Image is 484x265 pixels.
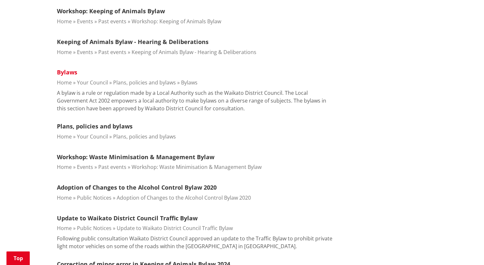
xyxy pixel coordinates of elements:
[117,225,233,232] a: Update to Waikato District Council Traffic Bylaw
[57,7,165,15] a: Workshop: Keeping of Animals Bylaw
[57,79,72,86] a: Home
[77,163,93,171] a: Events
[57,38,209,46] a: Keeping of Animals Bylaw - Hearing & Deliberations
[57,183,217,191] a: Adoption of Changes to the Alcohol Control Bylaw 2020
[57,68,77,76] a: Bylaws
[57,133,72,140] a: Home
[77,133,108,140] a: Your Council
[57,194,72,201] a: Home
[57,49,72,56] a: Home
[57,225,72,232] a: Home
[57,163,72,171] a: Home
[77,225,112,232] a: Public Notices
[454,238,478,261] iframe: Messenger Launcher
[6,251,30,265] a: Top
[117,194,251,201] a: Adoption of Changes to the Alcohol Control Bylaw 2020
[113,133,176,140] a: Plans, policies and bylaws
[57,122,133,130] a: Plans, policies and bylaws
[57,153,214,161] a: Workshop: Waste Minimisation & Management Bylaw
[57,18,72,25] a: Home
[77,18,93,25] a: Events
[98,49,126,56] a: Past events
[181,79,198,86] a: Bylaws
[132,18,221,25] a: Workshop: Keeping of Animals Bylaw
[132,49,256,56] a: Keeping of Animals Bylaw - Hearing & Deliberations
[77,79,108,86] a: Your Council
[113,79,176,86] a: Plans, policies and bylaws
[77,49,93,56] a: Events
[98,18,126,25] a: Past events
[57,214,198,222] a: Update to Waikato District Council Traffic Bylaw
[57,235,332,250] p: Following public consultation Waikato District Council approved an update to the Traffic Bylaw to...
[132,163,262,171] a: Workshop: Waste Minimisation & Management Bylaw
[77,194,112,201] a: Public Notices
[57,89,332,112] p: A bylaw is a rule or regulation made by a Local Authority such as the Waikato District Council. T...
[98,163,126,171] a: Past events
